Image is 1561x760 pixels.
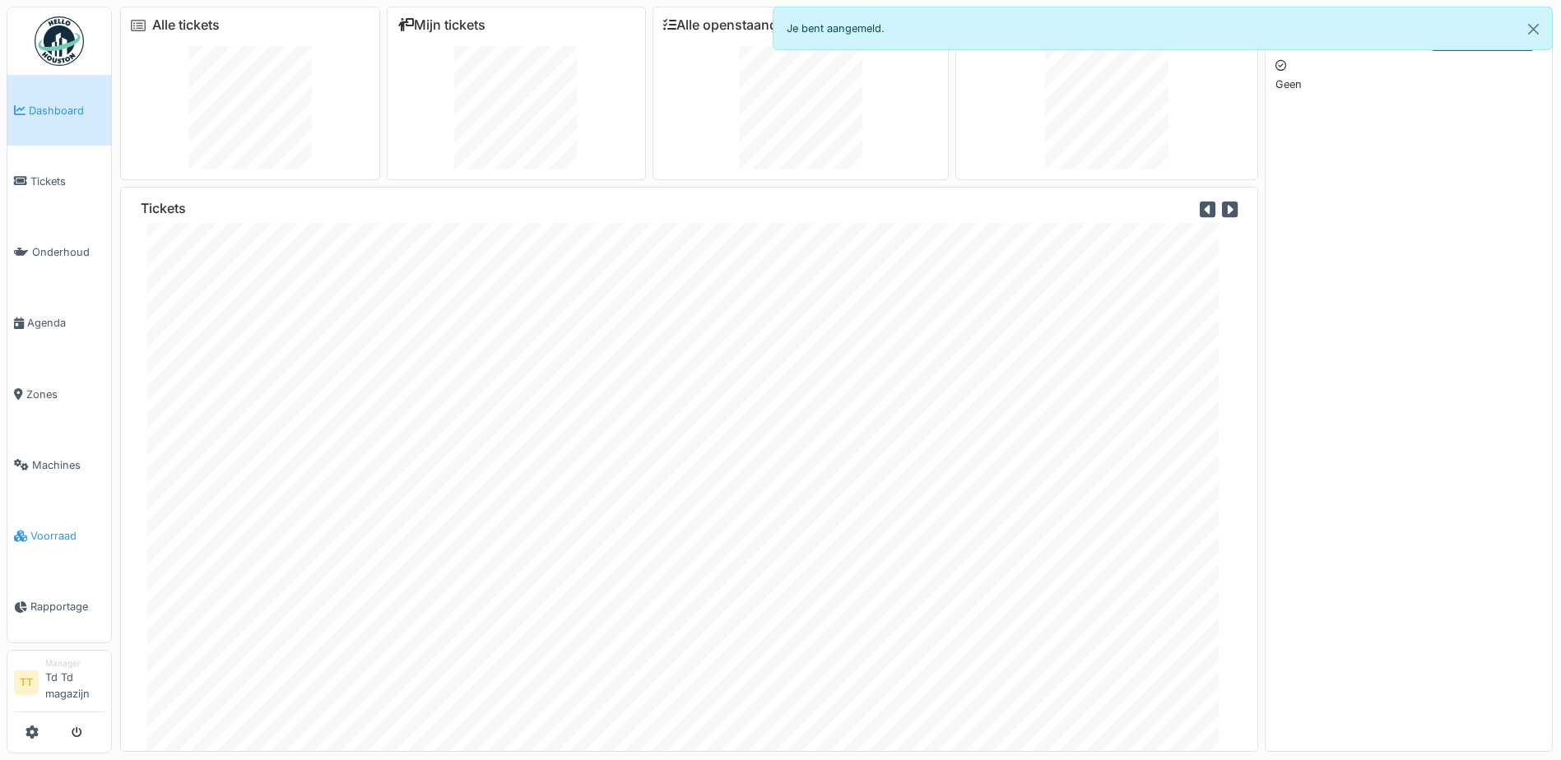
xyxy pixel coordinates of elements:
a: Agenda [7,288,111,359]
h6: Tickets [141,201,186,216]
a: Rapportage [7,572,111,642]
a: Alle openstaande taken [663,17,823,33]
span: Zones [26,387,105,402]
a: TT ManagerTd Td magazijn [14,657,105,712]
span: Dashboard [29,103,105,118]
a: Dashboard [7,75,111,146]
a: Zones [7,359,111,429]
a: Machines [7,429,111,500]
a: Alle tickets [152,17,220,33]
a: Voorraad [7,501,111,572]
span: Machines [32,457,105,473]
a: Mijn tickets [397,17,485,33]
div: Je bent aangemeld. [773,7,1554,50]
span: Voorraad [30,528,105,544]
li: TT [14,670,39,695]
li: Td Td magazijn [45,657,105,708]
span: Agenda [27,315,105,331]
button: Close [1515,7,1552,51]
p: Geen [1275,76,1542,92]
div: Manager [45,657,105,670]
a: Tickets [7,146,111,216]
img: Badge_color-CXgf-gQk.svg [35,16,84,66]
a: Onderhoud [7,217,111,288]
span: Onderhoud [32,244,105,260]
span: Tickets [30,174,105,189]
span: Rapportage [30,599,105,614]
